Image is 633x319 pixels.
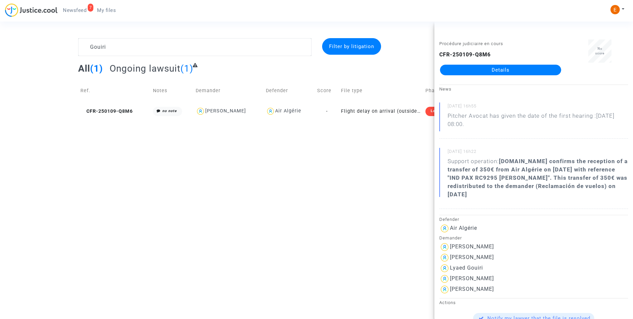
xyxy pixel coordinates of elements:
img: ACg8ocIeiFvHKe4dA5oeRFd_CiCnuxWUEc1A2wYhRJE3TTWt=s96-c [610,5,620,14]
div: Lawsuit [425,107,451,116]
td: File type [339,79,423,102]
div: 7 [88,4,94,12]
i: no note [162,109,177,113]
span: (1) [180,63,193,74]
span: Newsfeed [63,7,86,13]
span: - [326,108,328,114]
a: Details [440,65,561,75]
img: jc-logo.svg [5,3,58,17]
span: All [78,63,90,74]
span: My files [97,7,116,13]
td: Defender [264,79,315,102]
span: CFR-250109-Q8M6 [80,108,133,114]
a: 7Newsfeed [58,5,92,15]
img: icon-user.svg [266,106,275,116]
td: Ref. [78,79,151,102]
div: Air Algérie [275,108,301,114]
span: Ongoing lawsuit [110,63,180,74]
div: [PERSON_NAME] [205,108,246,114]
p: Pitcher Avocat has given the date of the first hearing :[DATE] 08:00. [448,112,628,132]
td: Phase [423,79,462,102]
span: No score [595,47,605,55]
img: icon-user.svg [196,106,205,116]
td: Score [315,79,339,102]
b: CFR-250109-Q8M6 [439,51,491,58]
small: [DATE] 16h55 [448,103,628,112]
td: Demander [193,79,263,102]
span: Filter by litigation [329,43,374,49]
a: My files [92,5,121,15]
small: Procédure judiciaire en cours [439,41,503,46]
td: Notes [151,79,193,102]
small: News [439,87,452,92]
td: Flight delay on arrival (outside of EU - Montreal Convention) [339,102,423,120]
span: (1) [90,63,103,74]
